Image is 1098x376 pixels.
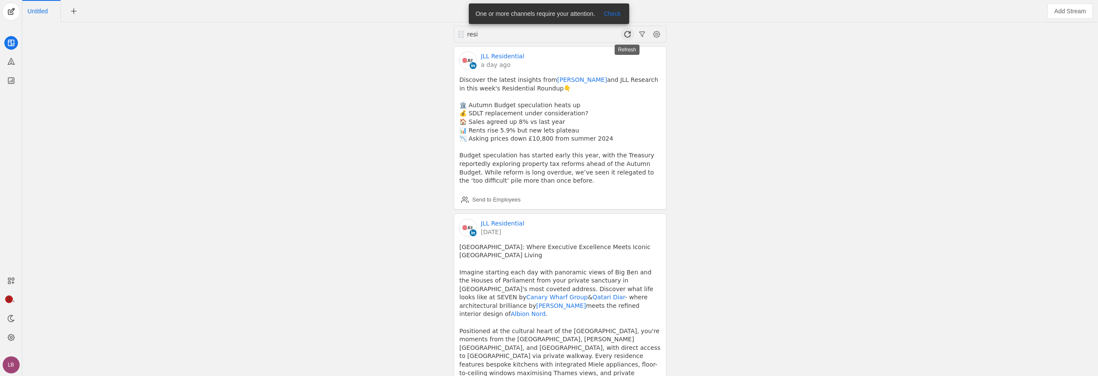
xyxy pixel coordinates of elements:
span: 2 [5,295,13,303]
button: Send to Employees [458,193,524,207]
img: cache [459,52,477,69]
span: Add Stream [1054,7,1086,15]
a: Qatari Diar [592,294,625,301]
a: Albion Nord [511,310,546,317]
div: One or more channels require your attention. [469,3,599,24]
img: cache [459,219,477,236]
pre: Discover the latest insights from and JLL Research in this week's Residential Roundup👇 🏛️ Autumn ... [459,76,661,185]
span: Click to edit name [27,8,48,14]
a: [DATE] [481,228,524,236]
button: LB [3,356,20,373]
button: Add Stream [1047,3,1093,19]
div: Refresh [615,45,639,55]
span: Check [603,9,621,18]
div: resi [466,30,569,39]
a: [PERSON_NAME] [557,76,607,83]
div: resi [467,30,569,39]
a: JLL Residential [481,52,524,60]
button: Check [598,9,626,19]
a: Canary Wharf Group [526,294,588,301]
div: Send to Employees [472,196,521,204]
app-icon-button: New Tab [66,7,81,14]
a: JLL Residential [481,219,524,228]
a: [PERSON_NAME] [536,302,586,309]
a: a day ago [481,60,524,69]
